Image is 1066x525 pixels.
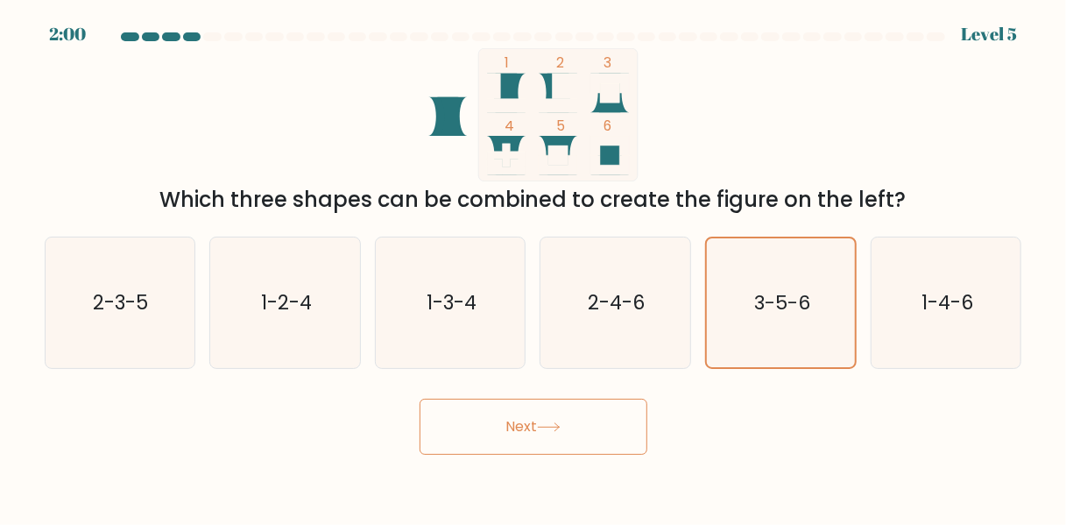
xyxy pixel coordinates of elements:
text: 2-4-6 [589,289,646,316]
tspan: 5 [556,117,565,135]
div: Level 5 [961,21,1017,47]
tspan: 2 [556,53,564,72]
text: 1-3-4 [427,289,477,316]
text: 2-3-5 [94,289,149,316]
text: 1-4-6 [921,289,973,316]
text: 1-2-4 [261,289,312,316]
tspan: 3 [604,53,611,72]
button: Next [420,399,647,455]
div: 2:00 [49,21,86,47]
tspan: 6 [604,117,611,135]
tspan: 4 [505,117,514,135]
div: Which three shapes can be combined to create the figure on the left? [55,184,1012,216]
tspan: 1 [505,53,509,72]
text: 3-5-6 [754,289,810,316]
